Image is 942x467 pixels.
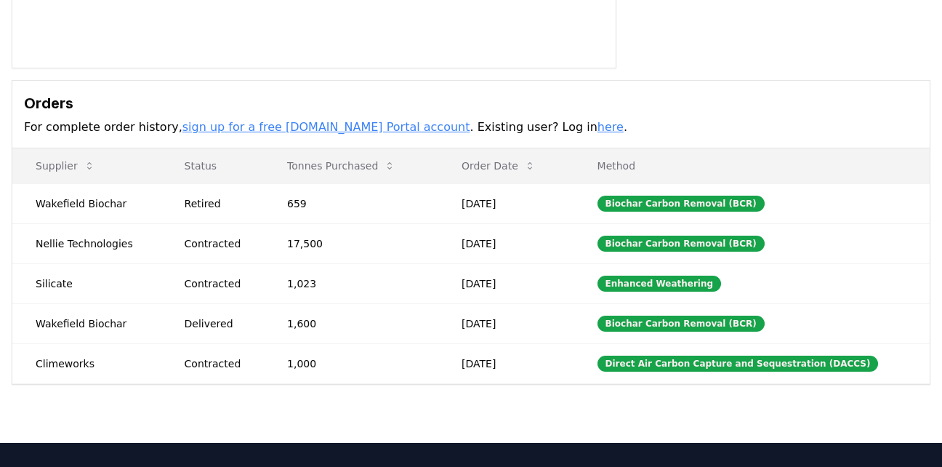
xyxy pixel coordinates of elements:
[597,316,765,332] div: Biochar Carbon Removal (BCR)
[597,356,879,372] div: Direct Air Carbon Capture and Sequestration (DACCS)
[185,356,252,371] div: Contracted
[173,159,252,173] p: Status
[185,276,252,291] div: Contracted
[182,120,470,134] a: sign up for a free [DOMAIN_NAME] Portal account
[438,343,573,383] td: [DATE]
[438,183,573,223] td: [DATE]
[438,263,573,303] td: [DATE]
[12,183,161,223] td: Wakefield Biochar
[185,196,252,211] div: Retired
[264,183,438,223] td: 659
[12,263,161,303] td: Silicate
[597,276,722,292] div: Enhanced Weathering
[586,159,918,173] p: Method
[597,196,765,212] div: Biochar Carbon Removal (BCR)
[24,151,107,180] button: Supplier
[275,151,407,180] button: Tonnes Purchased
[597,120,624,134] a: here
[24,119,918,136] p: For complete order history, . Existing user? Log in .
[24,92,918,114] h3: Orders
[264,223,438,263] td: 17,500
[264,263,438,303] td: 1,023
[450,151,547,180] button: Order Date
[264,343,438,383] td: 1,000
[12,223,161,263] td: Nellie Technologies
[597,236,765,252] div: Biochar Carbon Removal (BCR)
[185,316,252,331] div: Delivered
[185,236,252,251] div: Contracted
[264,303,438,343] td: 1,600
[12,303,161,343] td: Wakefield Biochar
[438,223,573,263] td: [DATE]
[438,303,573,343] td: [DATE]
[12,343,161,383] td: Climeworks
